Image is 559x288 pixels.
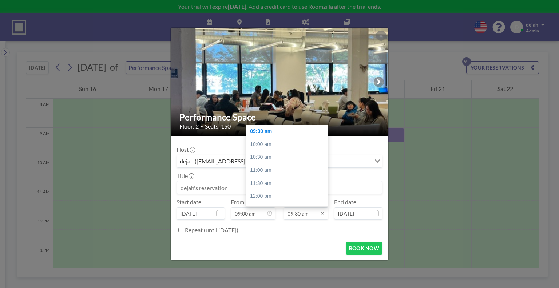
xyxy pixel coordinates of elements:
input: Search for option [297,157,370,166]
label: Host [177,146,195,153]
label: Repeat (until [DATE]) [185,226,238,234]
div: 09:30 am [246,125,332,138]
button: BOOK NOW [346,242,382,255]
div: 12:30 pm [246,203,332,216]
label: Start date [177,198,201,206]
span: - [278,201,281,217]
span: • [201,124,203,129]
label: Title [177,172,194,179]
div: 11:30 am [246,177,332,190]
label: End date [334,198,356,206]
span: Seats: 150 [205,123,231,130]
div: 12:00 pm [246,190,332,203]
span: dejah ([EMAIL_ADDRESS][DOMAIN_NAME]) [178,157,296,166]
input: dejah's reservation [177,181,382,194]
div: Search for option [177,155,382,167]
span: Floor: 2 [179,123,199,130]
label: From [231,198,244,206]
div: 10:00 am [246,138,332,151]
h2: Performance Space [179,112,380,123]
div: 10:30 am [246,151,332,164]
div: 11:00 am [246,164,332,177]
